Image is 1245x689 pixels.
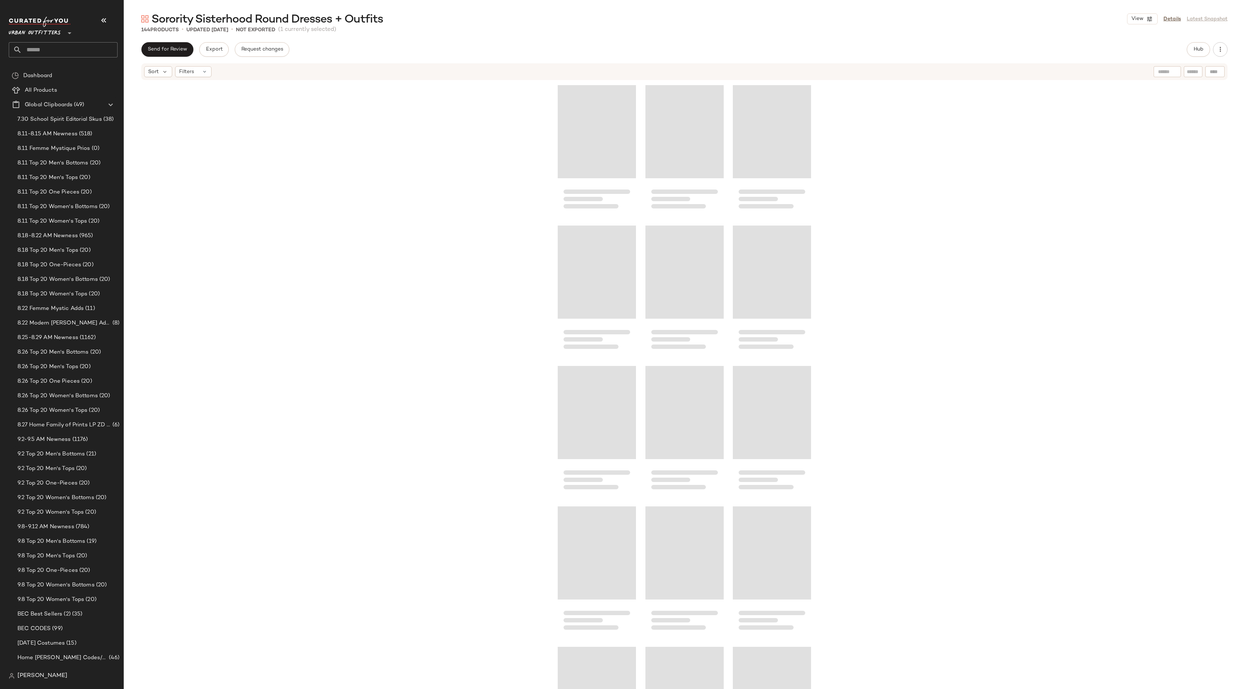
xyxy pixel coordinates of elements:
[17,319,111,327] span: 8.22 Modern [PERSON_NAME] Adds
[78,566,90,575] span: (20)
[17,261,81,269] span: 8.18 Top 20 One-Pieces
[25,86,57,95] span: All Products
[17,130,78,138] span: 8.11-8.15 AM Newness
[1187,42,1210,57] button: Hub
[65,639,76,648] span: (15)
[182,25,183,34] span: •
[141,42,193,57] button: Send for Review
[51,625,63,633] span: (99)
[558,82,636,217] div: Loading...
[79,188,92,196] span: (20)
[17,523,74,531] span: 9.8-9.12 AM Newness
[17,115,102,124] span: 7.30 School Spirit Editorial Skus
[9,673,15,679] img: svg%3e
[88,159,101,167] span: (20)
[17,406,87,415] span: 8.26 Top 20 Women's Tops
[1131,16,1143,22] span: View
[75,552,87,560] span: (20)
[205,47,222,52] span: Export
[558,363,636,498] div: Loading...
[141,26,179,34] div: Products
[17,581,95,589] span: 9.8 Top 20 Women's Bottoms
[89,348,101,357] span: (20)
[17,552,75,560] span: 9.8 Top 20 Men's Tops
[17,188,79,196] span: 8.11 Top 20 One Pieces
[179,68,194,76] span: Filters
[558,503,636,638] div: Loading...
[78,232,93,240] span: (965)
[84,508,96,517] span: (20)
[9,25,61,38] span: Urban Outfitters
[141,27,150,33] span: 144
[17,348,89,357] span: 8.26 Top 20 Men's Bottoms
[102,115,114,124] span: (38)
[236,26,275,34] p: Not Exported
[98,275,110,284] span: (20)
[25,101,72,109] span: Global Clipboards
[733,82,811,217] div: Loading...
[17,159,88,167] span: 8.11 Top 20 Men's Bottoms
[98,392,110,400] span: (20)
[95,581,107,589] span: (20)
[71,610,83,618] span: (35)
[17,203,98,211] span: 8.11 Top 20 Women's Bottoms
[17,377,80,386] span: 8.26 Top 20 One Pieces
[87,406,100,415] span: (20)
[733,503,811,638] div: Loading...
[84,596,96,604] span: (20)
[151,12,383,27] span: Sorority Sisterhood Round Dresses + Outfits
[70,668,82,677] span: (38)
[17,596,84,604] span: 9.8 Top 20 Women's Tops
[71,435,88,444] span: (1176)
[199,42,229,57] button: Export
[78,174,90,182] span: (20)
[78,479,90,487] span: (20)
[1193,47,1203,52] span: Hub
[558,223,636,357] div: Loading...
[733,223,811,357] div: Loading...
[78,334,96,342] span: (1162)
[87,290,100,298] span: (20)
[148,68,159,76] span: Sort
[87,217,99,226] span: (20)
[645,223,724,357] div: Loading...
[1127,13,1158,24] button: View
[17,494,94,502] span: 9.2 Top 20 Women's Bottoms
[107,654,119,662] span: (46)
[94,494,107,502] span: (20)
[17,450,85,458] span: 9.2 Top 20 Men's Bottoms
[80,377,92,386] span: (20)
[9,17,71,27] img: cfy_white_logo.C9jOOHJF.svg
[17,421,111,429] span: 8.27 Home Family of Prints LP ZD Adds
[17,639,65,648] span: [DATE] Costumes
[78,246,91,255] span: (20)
[235,42,289,57] button: Request changes
[111,319,119,327] span: (8)
[74,523,90,531] span: (784)
[78,363,91,371] span: (20)
[17,290,87,298] span: 8.18 Top 20 Women's Tops
[84,304,95,313] span: (11)
[645,363,724,498] div: Loading...
[17,508,84,517] span: 9.2 Top 20 Women's Tops
[733,363,811,498] div: Loading...
[17,610,71,618] span: BEC Best Sellers (2)
[1163,15,1181,23] a: Details
[85,450,96,458] span: (21)
[23,72,52,80] span: Dashboard
[17,334,78,342] span: 8.25-8.29 AM Newness
[17,304,84,313] span: 8.22 Femme Mystic Adds
[17,479,78,487] span: 9.2 Top 20 One-Pieces
[645,503,724,638] div: Loading...
[17,174,78,182] span: 8.11 Top 20 Men's Tops
[81,261,94,269] span: (20)
[17,566,78,575] span: 9.8 Top 20 One-Pieces
[17,537,85,546] span: 9.8 Top 20 Men's Bottoms
[17,246,78,255] span: 8.18 Top 20 Men's Tops
[17,465,75,473] span: 9.2 Top 20 Men's Tops
[186,26,228,34] p: updated [DATE]
[17,392,98,400] span: 8.26 Top 20 Women's Bottoms
[17,654,107,662] span: Home [PERSON_NAME] Codes/Add Ins
[78,130,92,138] span: (518)
[85,537,96,546] span: (19)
